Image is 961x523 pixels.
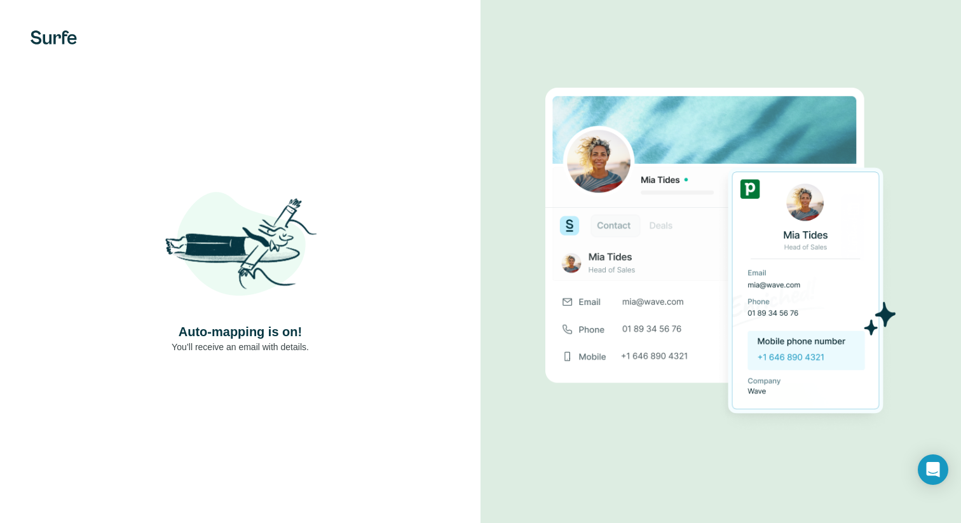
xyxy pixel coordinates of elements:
[918,454,948,485] div: Open Intercom Messenger
[179,323,302,341] h4: Auto-mapping is on!
[31,31,77,44] img: Surfe's logo
[164,170,317,323] img: Shaka Illustration
[172,341,309,353] p: You’ll receive an email with details.
[545,88,896,435] img: Download Success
